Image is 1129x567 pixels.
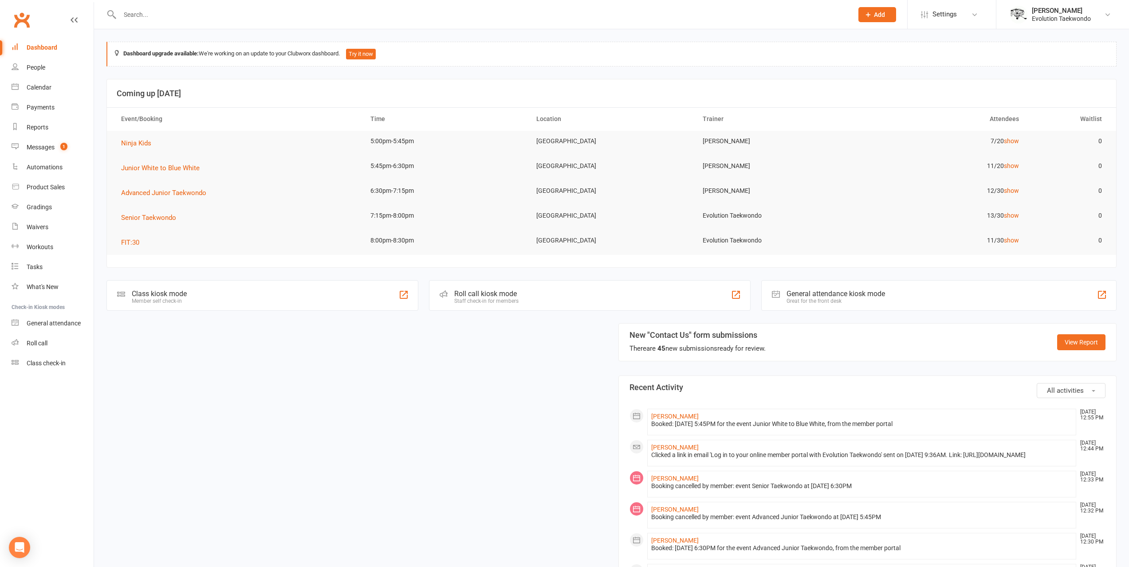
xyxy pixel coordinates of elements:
a: Dashboard [12,38,94,58]
td: [GEOGRAPHIC_DATA] [528,156,695,176]
td: 0 [1027,156,1110,176]
button: Try it now [346,49,376,59]
td: 11/20 [861,156,1027,176]
div: Evolution Taekwondo [1032,15,1091,23]
div: Product Sales [27,184,65,191]
a: show [1004,212,1019,219]
a: Messages 1 [12,137,94,157]
a: Waivers [12,217,94,237]
a: Payments [12,98,94,117]
h3: New "Contact Us" form submissions [629,331,766,340]
a: Tasks [12,257,94,277]
div: Dashboard [27,44,57,51]
div: Tasks [27,263,43,270]
div: [PERSON_NAME] [1032,7,1091,15]
td: Evolution Taekwondo [695,205,861,226]
div: General attendance kiosk mode [787,289,885,298]
div: Payments [27,104,55,111]
a: [PERSON_NAME] [651,413,699,420]
div: Member self check-in [132,298,187,304]
button: FIT:30 [121,237,146,248]
a: General attendance kiosk mode [12,313,94,333]
span: Ninja Kids [121,139,151,147]
td: 0 [1027,205,1110,226]
td: [GEOGRAPHIC_DATA] [528,131,695,152]
div: People [27,64,45,71]
time: [DATE] 12:30 PM [1076,533,1105,545]
div: Open Intercom Messenger [9,537,30,558]
th: Time [362,108,529,130]
a: What's New [12,277,94,297]
td: 5:45pm-6:30pm [362,156,529,176]
span: Advanced Junior Taekwondo [121,189,206,197]
td: 6:30pm-7:15pm [362,180,529,201]
span: Senior Taekwondo [121,214,176,222]
div: Workouts [27,243,53,250]
input: Search... [117,8,847,21]
a: Gradings [12,197,94,217]
div: There are new submissions ready for review. [629,343,766,354]
th: Trainer [695,108,861,130]
div: We're working on an update to your Clubworx dashboard. [106,42,1117,66]
button: Junior White to Blue White [121,163,206,173]
time: [DATE] 12:55 PM [1076,409,1105,421]
div: Waivers [27,223,48,231]
div: Gradings [27,203,52,211]
time: [DATE] 12:44 PM [1076,440,1105,452]
h3: Recent Activity [629,383,1106,392]
a: show [1004,162,1019,169]
td: [PERSON_NAME] [695,156,861,176]
th: Event/Booking [113,108,362,130]
span: All activities [1047,387,1084,395]
a: Automations [12,157,94,177]
td: [PERSON_NAME] [695,180,861,201]
td: 0 [1027,230,1110,251]
td: 0 [1027,131,1110,152]
span: Junior White to Blue White [121,164,200,172]
div: Class kiosk mode [132,289,187,298]
div: Class check-in [27,360,66,367]
span: Add [874,11,885,18]
div: Clicked a link in email 'Log in to your online member portal with Evolution Taekwondo' sent on [D... [651,451,1073,459]
td: 13/30 [861,205,1027,226]
a: [PERSON_NAME] [651,537,699,544]
a: Roll call [12,333,94,353]
div: Great for the front desk [787,298,885,304]
span: FIT:30 [121,239,139,246]
button: Senior Taekwondo [121,212,182,223]
div: Reports [27,124,48,131]
td: [GEOGRAPHIC_DATA] [528,180,695,201]
td: 5:00pm-5:45pm [362,131,529,152]
td: 12/30 [861,180,1027,201]
div: What's New [27,283,59,290]
a: show [1004,137,1019,145]
div: Staff check-in for members [454,298,519,304]
div: General attendance [27,320,81,327]
td: Evolution Taekwondo [695,230,861,251]
a: Workouts [12,237,94,257]
img: thumb_image1604702925.png [1010,6,1027,23]
button: Ninja Kids [121,138,157,149]
span: 1 [60,143,67,150]
td: 7/20 [861,131,1027,152]
a: show [1004,187,1019,194]
div: Booked: [DATE] 5:45PM for the event Junior White to Blue White, from the member portal [651,420,1073,428]
td: 8:00pm-8:30pm [362,230,529,251]
th: Waitlist [1027,108,1110,130]
button: All activities [1037,383,1105,398]
a: [PERSON_NAME] [651,475,699,482]
td: [GEOGRAPHIC_DATA] [528,230,695,251]
span: Settings [932,4,957,24]
div: Booking cancelled by member: event Advanced Junior Taekwondo at [DATE] 5:45PM [651,513,1073,521]
td: [PERSON_NAME] [695,131,861,152]
time: [DATE] 12:32 PM [1076,502,1105,514]
th: Attendees [861,108,1027,130]
div: Roll call kiosk mode [454,289,519,298]
div: Automations [27,164,63,171]
a: Calendar [12,78,94,98]
a: Product Sales [12,177,94,197]
td: 11/30 [861,230,1027,251]
td: [GEOGRAPHIC_DATA] [528,205,695,226]
a: View Report [1057,334,1105,350]
strong: 45 [657,344,665,352]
